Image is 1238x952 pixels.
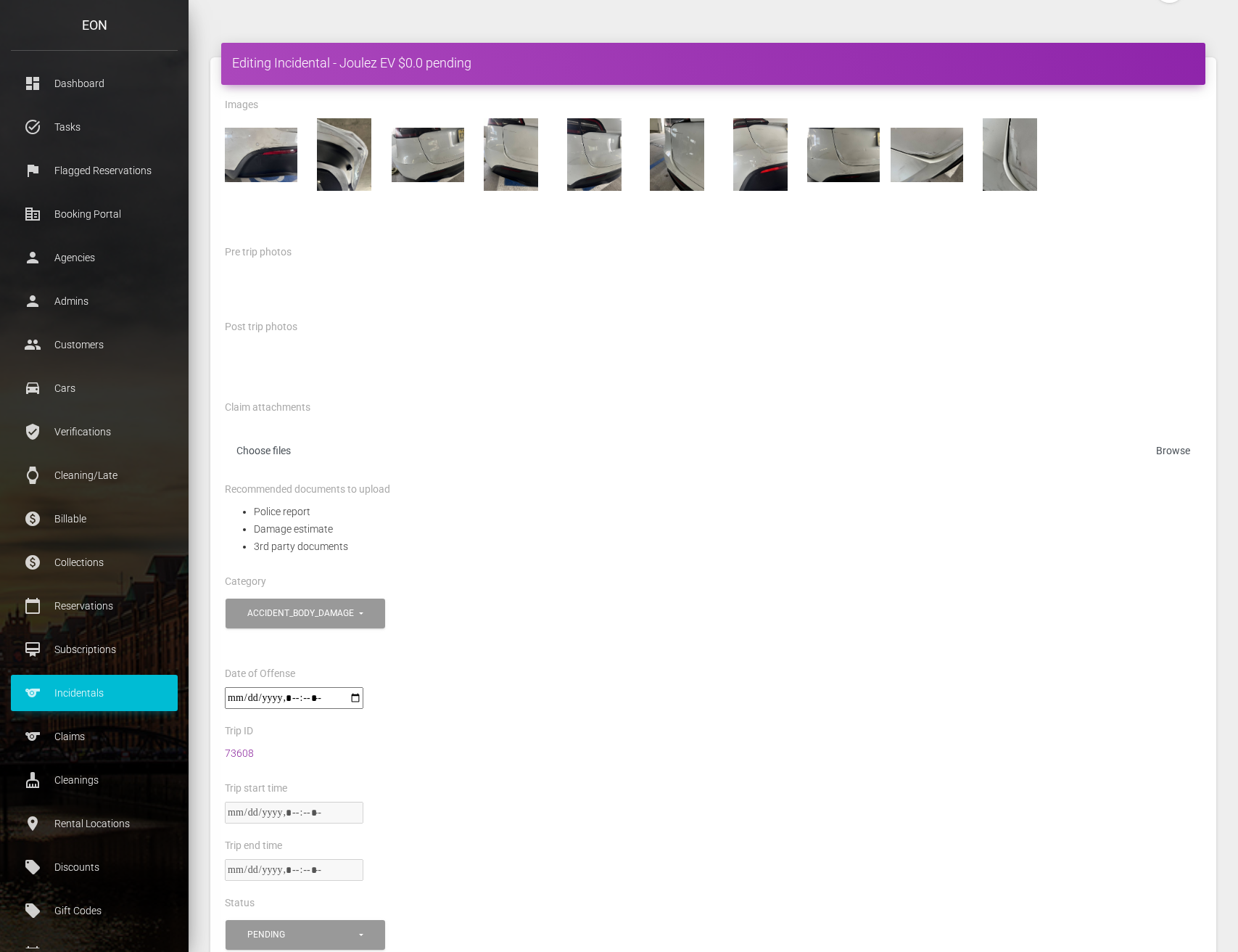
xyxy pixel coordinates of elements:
[225,118,297,191] img: IMG_5469.jpg
[11,631,178,668] a: card_membership Subscriptions
[11,762,178,798] a: cleaning_services Cleanings
[11,283,178,319] a: person Admins
[22,203,167,225] p: Booking Portal
[225,98,258,112] label: Images
[225,747,254,759] a: 73608
[22,508,167,530] p: Billable
[11,109,178,145] a: task_alt Tasks
[22,856,167,878] p: Discounts
[226,599,385,628] button: accident_body_damage
[22,813,167,834] p: Rental Locations
[11,805,178,842] a: place Rental Locations
[225,667,295,681] label: Date of Offense
[11,501,178,537] a: paid Billable
[11,239,178,276] a: person Agencies
[226,920,385,950] button: pending
[11,370,178,406] a: drive_eta Cars
[22,160,167,181] p: Flagged Reservations
[22,551,167,573] p: Collections
[225,896,255,911] label: Status
[11,544,178,580] a: paid Collections
[392,118,464,191] img: IMG_5519.jpg
[22,334,167,356] p: Customers
[247,929,357,941] div: pending
[22,116,167,138] p: Tasks
[11,718,178,755] a: sports Claims
[22,247,167,268] p: Agencies
[22,682,167,704] p: Incidentals
[254,520,1202,538] li: Damage estimate
[558,118,630,191] img: IMG_5521.jpg
[22,769,167,791] p: Cleanings
[641,118,714,191] img: IMG_5522.jpg
[11,196,178,232] a: corporate_fare Booking Portal
[225,438,1202,468] label: Choose files
[22,900,167,922] p: Gift Codes
[225,781,287,796] label: Trip start time
[308,118,381,191] img: IMG_5505.jpg
[225,320,297,335] label: Post trip photos
[22,377,167,399] p: Cars
[11,152,178,189] a: flag Flagged Reservations
[11,675,178,711] a: sports Incidentals
[225,839,282,853] label: Trip end time
[247,607,357,620] div: accident_body_damage
[232,54,1194,72] h4: Editing Incidental - Joulez EV $0.0 pending
[11,414,178,450] a: verified_user Verifications
[11,457,178,493] a: watch Cleaning/Late
[11,327,178,363] a: people Customers
[22,595,167,617] p: Reservations
[225,575,266,589] label: Category
[22,421,167,443] p: Verifications
[225,483,390,497] label: Recommended documents to upload
[22,726,167,747] p: Claims
[22,464,167,486] p: Cleaning/Late
[725,118,797,191] img: IMG_5523.jpg
[225,401,310,415] label: Claim attachments
[974,118,1047,191] img: IMG_5526.jpg
[11,588,178,624] a: calendar_today Reservations
[254,503,1202,520] li: Police report
[22,290,167,312] p: Admins
[807,118,880,191] img: IMG_5524.jpg
[22,639,167,660] p: Subscriptions
[891,118,963,191] img: IMG_5525.jpg
[254,538,1202,555] li: 3rd party documents
[11,65,178,102] a: dashboard Dashboard
[225,245,292,260] label: Pre trip photos
[11,892,178,929] a: local_offer Gift Codes
[225,724,253,739] label: Trip ID
[474,118,547,191] img: IMG_5520.jpg
[22,73,167,94] p: Dashboard
[11,849,178,885] a: local_offer Discounts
